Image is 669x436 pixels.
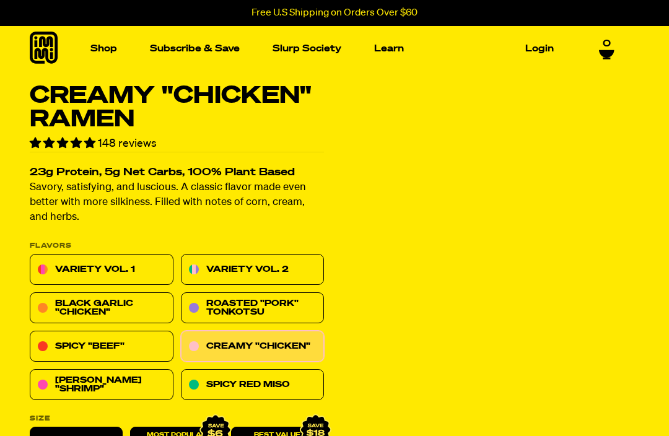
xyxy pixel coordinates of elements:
a: Subscribe & Save [145,39,245,58]
span: 4.79 stars [30,138,98,149]
a: 0 [599,38,614,59]
a: Slurp Society [268,39,346,58]
a: Shop [85,39,122,58]
h2: 23g Protein, 5g Net Carbs, 100% Plant Based [30,168,324,178]
a: Variety Vol. 1 [30,255,173,286]
h1: Creamy "Chicken" Ramen [30,84,324,131]
a: Login [520,39,559,58]
nav: Main navigation [85,26,559,71]
a: Spicy Red Miso [181,370,325,401]
p: Free U.S Shipping on Orders Over $60 [251,7,418,19]
a: Learn [369,39,409,58]
a: Roasted "Pork" Tonkotsu [181,293,325,324]
a: [PERSON_NAME] "Shrimp" [30,370,173,401]
a: Black Garlic "Chicken" [30,293,173,324]
span: 0 [603,38,611,50]
a: Spicy "Beef" [30,331,173,362]
a: Variety Vol. 2 [181,255,325,286]
label: Size [30,416,324,422]
span: 148 reviews [98,138,157,149]
p: Savory, satisfying, and luscious. A classic flavor made even better with more silkiness. Filled w... [30,181,324,225]
p: Flavors [30,243,324,250]
a: Creamy "Chicken" [181,331,325,362]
